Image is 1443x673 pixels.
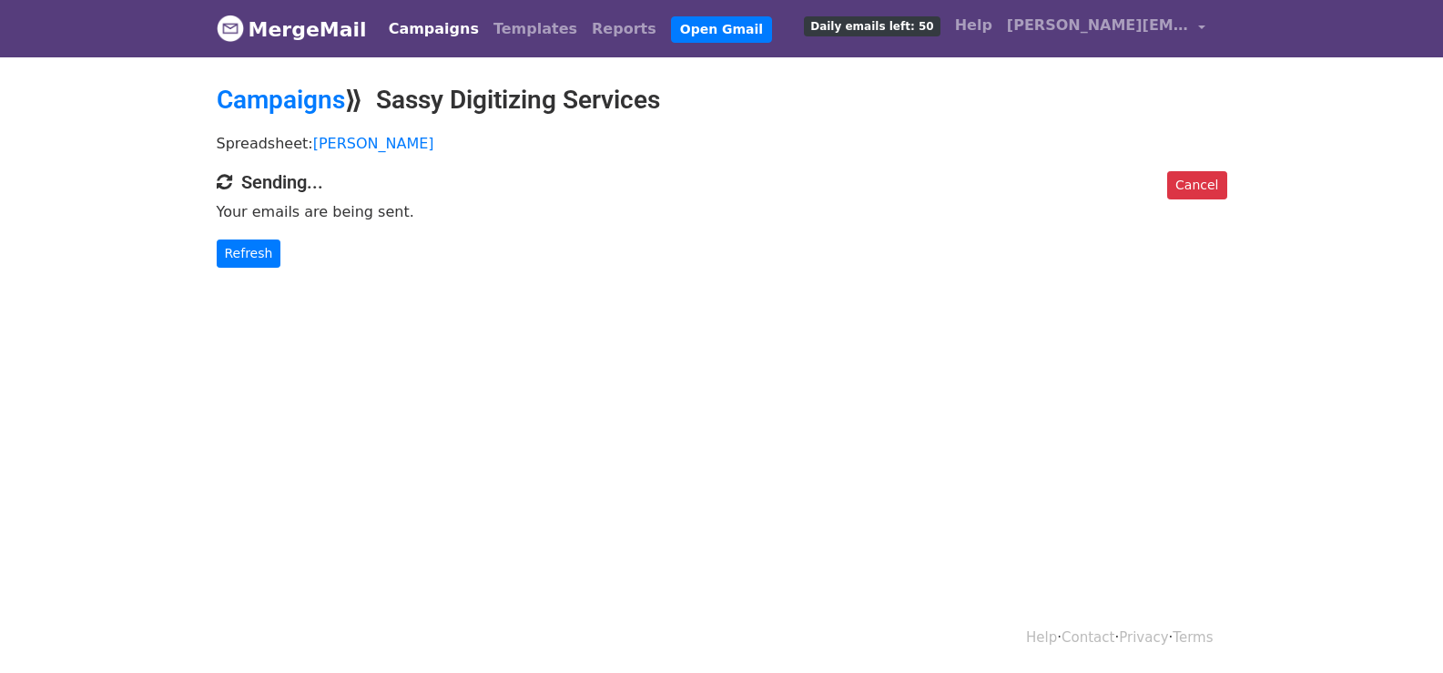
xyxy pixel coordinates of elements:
p: Spreadsheet: [217,134,1227,153]
a: Campaigns [217,85,345,115]
a: Reports [584,11,664,47]
a: Terms [1173,629,1213,646]
a: Contact [1062,629,1114,646]
a: Privacy [1119,629,1168,646]
h4: Sending... [217,171,1227,193]
a: Campaigns [381,11,486,47]
p: Your emails are being sent. [217,202,1227,221]
span: [PERSON_NAME][EMAIL_ADDRESS][DOMAIN_NAME] [1007,15,1189,36]
img: MergeMail logo [217,15,244,42]
a: Refresh [217,240,281,268]
a: Cancel [1167,171,1226,199]
a: Templates [486,11,584,47]
a: MergeMail [217,10,367,48]
h2: ⟫ Sassy Digitizing Services [217,85,1227,116]
a: Help [948,7,1000,44]
a: Open Gmail [671,16,772,43]
a: [PERSON_NAME][EMAIL_ADDRESS][DOMAIN_NAME] [1000,7,1213,50]
a: [PERSON_NAME] [313,135,434,152]
a: Help [1026,629,1057,646]
a: Daily emails left: 50 [797,7,947,44]
span: Daily emails left: 50 [804,16,940,36]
